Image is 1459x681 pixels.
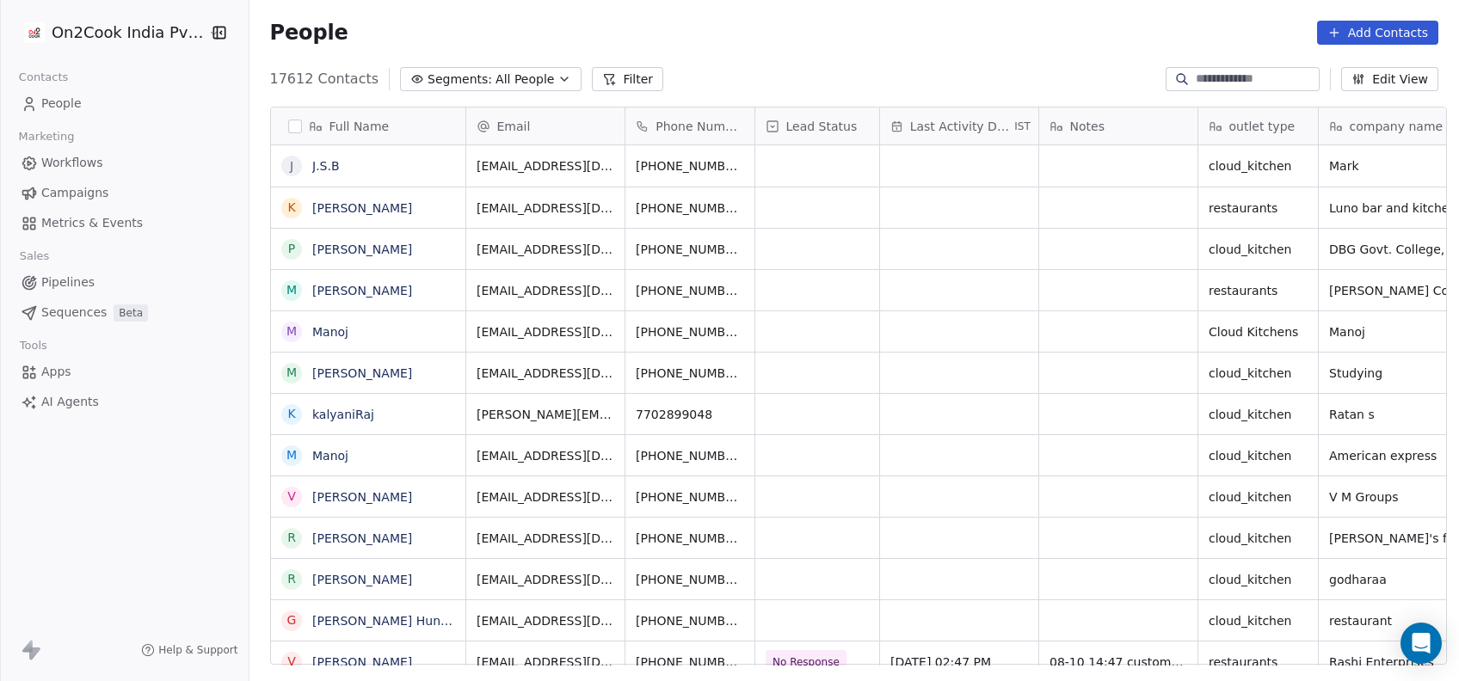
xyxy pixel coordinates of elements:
span: Phone Number [656,118,743,135]
a: Pipelines [14,268,235,297]
span: [PHONE_NUMBER] [636,488,744,506]
span: restaurants [1209,653,1308,671]
span: [EMAIL_ADDRESS][DOMAIN_NAME] [477,488,614,506]
span: [EMAIL_ADDRESS][DOMAIN_NAME] [477,282,614,299]
span: cloud_kitchen [1209,447,1308,464]
span: Sales [12,243,57,269]
span: [PHONE_NUMBER] [636,530,744,547]
a: Manoj [312,449,348,463]
span: [EMAIL_ADDRESS][DOMAIN_NAME] [477,530,614,547]
span: 08-10 14:47 customer didnt pickup the call details shared [1050,653,1187,671]
span: restaurants [1209,282,1308,299]
span: company name [1350,118,1444,135]
div: k [287,405,295,423]
span: Notes [1070,118,1105,135]
span: [DATE] 02:47 PM [890,653,1028,671]
a: Manoj [312,325,348,339]
span: Lead Status [786,118,858,135]
span: cloud_kitchen [1209,406,1308,423]
div: R [287,570,296,588]
span: [PHONE_NUMBER] [636,157,744,175]
div: P [287,240,294,258]
span: Sequences [41,304,107,322]
span: [PERSON_NAME][EMAIL_ADDRESS][DOMAIN_NAME] [477,406,614,423]
span: Workflows [41,154,103,172]
span: [PHONE_NUMBER] [636,571,744,588]
div: g [286,611,296,629]
span: Apps [41,363,71,381]
span: Email [497,118,531,135]
a: AI Agents [14,388,235,416]
div: Phone Number [625,107,754,144]
span: No Response [773,653,840,671]
a: Campaigns [14,179,235,207]
span: cloud_kitchen [1209,571,1308,588]
button: Filter [592,67,663,91]
span: [EMAIL_ADDRESS][DOMAIN_NAME] [477,323,614,340]
span: Contacts [11,64,76,90]
a: SequencesBeta [14,298,235,327]
a: kalyaniRaj [312,408,374,421]
div: M [286,322,296,340]
span: People [270,20,348,46]
div: outlet type [1198,107,1318,144]
span: cloud_kitchen [1209,241,1308,258]
span: Campaigns [41,184,108,202]
span: [EMAIL_ADDRESS][DOMAIN_NAME] [477,571,614,588]
div: Notes [1039,107,1197,144]
div: Email [466,107,625,144]
span: [PHONE_NUMBER] [636,447,744,464]
a: Help & Support [141,643,237,657]
div: Full Name [271,107,465,144]
a: [PERSON_NAME] [312,242,412,256]
div: K [287,199,295,217]
span: People [41,95,82,113]
a: Apps [14,358,235,386]
div: grid [271,145,466,666]
div: Lead Status [755,107,879,144]
span: Help & Support [158,643,237,657]
a: [PERSON_NAME] Hundesha [312,614,477,628]
span: Metrics & Events [41,214,143,232]
a: Workflows [14,149,235,177]
a: Metrics & Events [14,209,235,237]
span: [PHONE_NUMBER] [636,241,744,258]
span: Beta [114,304,148,322]
span: cloud_kitchen [1209,365,1308,382]
span: [PHONE_NUMBER] [636,365,744,382]
button: On2Cook India Pvt. Ltd. [21,18,196,47]
span: Tools [12,333,54,359]
button: Add Contacts [1317,21,1438,45]
span: cloud_kitchen [1209,157,1308,175]
span: IST [1014,120,1031,133]
span: [EMAIL_ADDRESS][DOMAIN_NAME] [477,447,614,464]
div: V [287,488,296,506]
span: 17612 Contacts [270,69,379,89]
div: Last Activity DateIST [880,107,1038,144]
span: [EMAIL_ADDRESS][DOMAIN_NAME] [477,157,614,175]
span: restaurants [1209,199,1308,217]
a: [PERSON_NAME] [312,201,412,215]
div: Open Intercom Messenger [1401,623,1442,664]
a: People [14,89,235,118]
span: cloud_kitchen [1209,530,1308,547]
span: [PHONE_NUMBER] [636,612,744,629]
a: [PERSON_NAME] [312,531,412,545]
div: R [287,529,296,547]
a: J.S.B [312,159,340,173]
span: Cloud Kitchens [1209,323,1308,340]
span: Full Name [329,118,390,135]
span: cloud_kitchen [1209,612,1308,629]
span: outlet type [1229,118,1296,135]
span: [EMAIL_ADDRESS][DOMAIN_NAME] [477,199,614,217]
a: [PERSON_NAME] [312,366,412,380]
span: [PHONE_NUMBER] [636,653,744,671]
a: [PERSON_NAME] [312,490,412,504]
span: [PHONE_NUMBER] [636,323,744,340]
span: [EMAIL_ADDRESS][DOMAIN_NAME] [477,365,614,382]
span: Marketing [11,124,82,150]
span: 7702899048 [636,406,744,423]
span: [PHONE_NUMBER] [636,282,744,299]
div: M [286,281,296,299]
span: Pipelines [41,273,95,291]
